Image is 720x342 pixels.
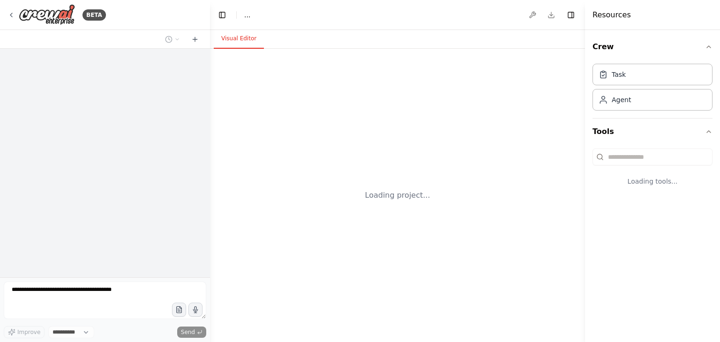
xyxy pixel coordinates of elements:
[177,327,206,338] button: Send
[244,10,250,20] nav: breadcrumb
[592,60,712,118] div: Crew
[592,145,712,201] div: Tools
[172,303,186,317] button: Upload files
[564,8,577,22] button: Hide right sidebar
[365,190,430,201] div: Loading project...
[19,4,75,25] img: Logo
[244,10,250,20] span: ...
[216,8,229,22] button: Hide left sidebar
[592,119,712,145] button: Tools
[612,95,631,104] div: Agent
[161,34,184,45] button: Switch to previous chat
[188,303,202,317] button: Click to speak your automation idea
[214,29,264,49] button: Visual Editor
[187,34,202,45] button: Start a new chat
[181,328,195,336] span: Send
[592,34,712,60] button: Crew
[592,9,631,21] h4: Resources
[4,326,45,338] button: Improve
[592,169,712,193] div: Loading tools...
[17,328,40,336] span: Improve
[612,70,626,79] div: Task
[82,9,106,21] div: BETA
